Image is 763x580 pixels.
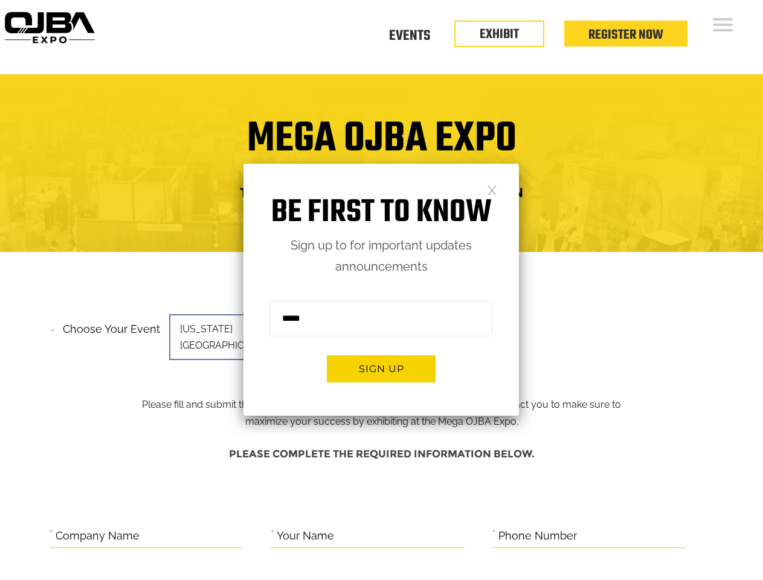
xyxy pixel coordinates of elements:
p: Please fill and submit the information below and one of our team members will contact you to make... [132,319,631,430]
a: Register Now [588,25,663,45]
h4: Trade Show Exhibit Space Application [9,181,754,204]
a: Close [487,184,497,195]
a: EXHIBIT [480,24,519,45]
h4: Please complete the required information below. [50,442,714,466]
span: [US_STATE][GEOGRAPHIC_DATA] [169,314,338,360]
p: Sign up to for important updates announcements [243,235,519,277]
button: Sign up [327,355,436,382]
label: Phone Number [498,527,577,546]
h1: Be first to know [243,194,519,232]
h1: Mega OJBA Expo [9,122,754,170]
label: Company Name [56,527,140,546]
label: Your Name [277,527,334,546]
label: Choose your event [56,312,160,339]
